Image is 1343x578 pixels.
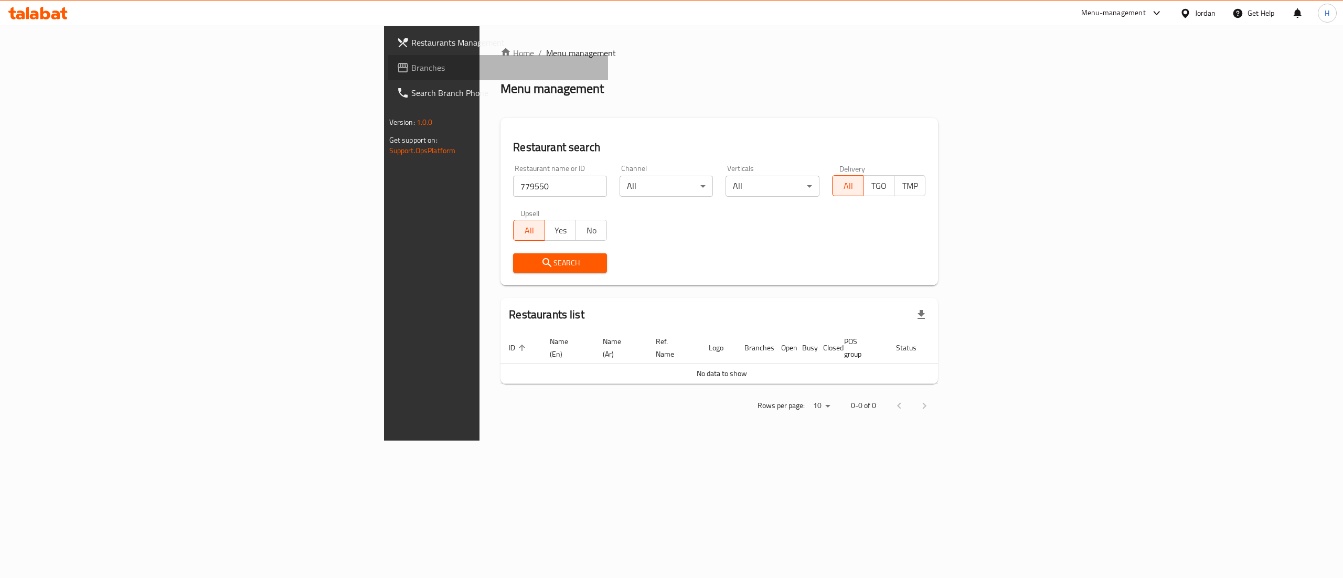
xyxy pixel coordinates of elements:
th: Closed [815,332,836,364]
a: Support.OpsPlatform [389,144,456,157]
table: enhanced table [500,332,979,384]
input: Search for restaurant name or ID.. [513,176,607,197]
span: Name (Ar) [603,335,635,360]
span: Restaurants Management [411,36,600,49]
p: 0-0 of 0 [851,399,876,412]
a: Restaurants Management [388,30,609,55]
button: Yes [545,220,576,241]
button: All [832,175,864,196]
span: Search [521,256,599,270]
span: TMP [899,178,921,194]
div: All [726,176,819,197]
span: All [518,223,540,238]
div: All [620,176,713,197]
th: Branches [736,332,773,364]
div: Export file [909,302,934,327]
span: Status [896,341,930,354]
span: Name (En) [550,335,582,360]
span: No [580,223,603,238]
span: Ref. Name [656,335,688,360]
button: TGO [863,175,894,196]
button: Search [513,253,607,273]
button: All [513,220,545,241]
span: Yes [549,223,572,238]
h2: Restaurant search [513,140,925,155]
div: Menu-management [1081,7,1146,19]
span: POS group [844,335,875,360]
span: 1.0.0 [417,115,433,129]
span: Branches [411,61,600,74]
span: Get support on: [389,133,438,147]
label: Delivery [839,165,866,172]
div: Rows per page: [809,398,834,414]
span: TGO [868,178,890,194]
h2: Restaurants list [509,307,584,323]
label: Upsell [520,209,540,217]
button: TMP [894,175,925,196]
th: Busy [794,332,815,364]
button: No [575,220,607,241]
span: Search Branch Phone [411,87,600,99]
span: ID [509,341,529,354]
span: H [1325,7,1329,19]
a: Branches [388,55,609,80]
th: Open [773,332,794,364]
div: Jordan [1195,7,1216,19]
span: All [837,178,859,194]
span: Version: [389,115,415,129]
span: No data to show [697,367,747,380]
nav: breadcrumb [500,47,938,59]
th: Logo [700,332,736,364]
p: Rows per page: [758,399,805,412]
a: Search Branch Phone [388,80,609,105]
